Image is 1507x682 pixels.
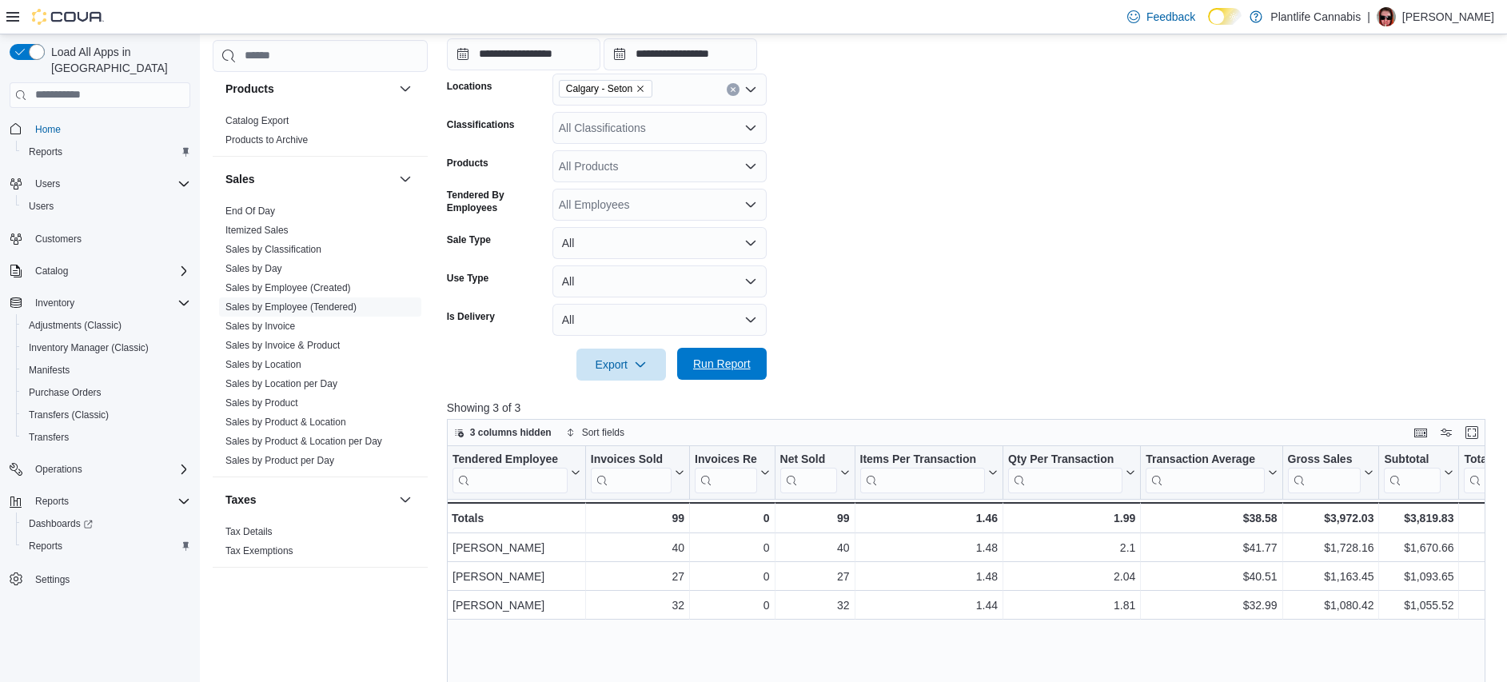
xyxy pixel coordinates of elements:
a: Transfers [22,428,75,447]
span: Transfers (Classic) [22,405,190,425]
div: $1,728.16 [1287,538,1373,557]
span: Export [586,349,656,381]
button: Inventory Manager (Classic) [16,337,197,359]
span: Sales by Product & Location per Day [225,435,382,448]
div: $1,080.42 [1287,596,1373,615]
button: Catalog [3,260,197,282]
button: Users [16,195,197,217]
span: Sales by Invoice & Product [225,339,340,352]
button: Display options [1437,423,1456,442]
a: Manifests [22,361,76,380]
span: Manifests [22,361,190,380]
button: All [552,227,767,259]
button: Operations [3,458,197,481]
button: Subtotal [1384,452,1453,493]
button: Transfers [16,426,197,449]
div: Totals [452,509,580,528]
span: Catalog [35,265,68,277]
a: Sales by Product [225,397,298,409]
button: Remove Calgary - Seton from selection in this group [636,84,645,94]
div: Qty Per Transaction [1008,452,1122,467]
div: [PERSON_NAME] [452,538,580,557]
div: Tendered Employee [452,452,568,493]
span: Sales by Classification [225,243,321,256]
div: $32.99 [1146,596,1277,615]
a: Sales by Invoice & Product [225,340,340,351]
label: Sale Type [447,233,491,246]
span: Adjustments (Classic) [29,319,122,332]
span: Load All Apps in [GEOGRAPHIC_DATA] [45,44,190,76]
span: Purchase Orders [22,383,190,402]
label: Is Delivery [447,310,495,323]
div: Transaction Average [1146,452,1264,467]
button: Inventory [29,293,81,313]
label: Tendered By Employees [447,189,546,214]
div: Sales [213,201,428,477]
a: Reports [22,142,69,162]
span: Products to Archive [225,134,308,146]
p: Plantlife Cannabis [1270,7,1361,26]
div: Net Sold [779,452,836,493]
button: Sales [225,171,393,187]
span: Users [29,200,54,213]
p: [PERSON_NAME] [1402,7,1494,26]
div: 32 [591,596,684,615]
input: Press the down key to open a popover containing a calendar. [447,38,600,70]
button: Sort fields [560,423,631,442]
button: Open list of options [744,122,757,134]
a: Home [29,120,67,139]
a: Inventory Manager (Classic) [22,338,155,357]
button: Transaction Average [1146,452,1277,493]
div: 1.99 [1008,509,1135,528]
input: Press the down key to open a popover containing a calendar. [604,38,757,70]
span: Feedback [1146,9,1195,25]
a: Feedback [1121,1,1202,33]
button: Reports [16,535,197,557]
input: Dark Mode [1208,8,1242,25]
button: Adjustments (Classic) [16,314,197,337]
button: Taxes [225,492,393,508]
div: 0 [695,538,769,557]
span: Sales by Day [225,262,282,275]
div: $1,093.65 [1384,567,1453,586]
span: Itemized Sales [225,224,289,237]
span: Transfers (Classic) [29,409,109,421]
button: Clear input [727,83,740,96]
button: Qty Per Transaction [1008,452,1135,493]
div: $3,819.83 [1384,509,1453,528]
span: Tax Exemptions [225,544,293,557]
button: Run Report [677,348,767,380]
div: 27 [591,567,684,586]
div: 0 [695,509,769,528]
a: Customers [29,229,88,249]
a: Sales by Classification [225,244,321,255]
span: Adjustments (Classic) [22,316,190,335]
div: Qty Per Transaction [1008,452,1122,493]
a: Sales by Employee (Created) [225,282,351,293]
span: Tax Details [225,525,273,538]
div: 1.44 [859,596,998,615]
div: 1.48 [859,538,998,557]
span: Sales by Product [225,397,298,409]
nav: Complex example [10,111,190,632]
button: All [552,265,767,297]
a: Transfers (Classic) [22,405,115,425]
button: Customers [3,227,197,250]
span: Sales by Employee (Created) [225,281,351,294]
a: End Of Day [225,205,275,217]
span: 3 columns hidden [470,426,552,439]
a: Itemized Sales [225,225,289,236]
span: Dashboards [29,517,93,530]
span: Sales by Product per Day [225,454,334,467]
a: Sales by Invoice [225,321,295,332]
span: Calgary - Seton [559,80,652,98]
button: Open list of options [744,198,757,211]
a: Tax Details [225,526,273,537]
div: Subtotal [1384,452,1441,493]
button: All [552,304,767,336]
a: Products to Archive [225,134,308,146]
span: Sales by Invoice [225,320,295,333]
span: Reports [22,536,190,556]
div: Transaction Average [1146,452,1264,493]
